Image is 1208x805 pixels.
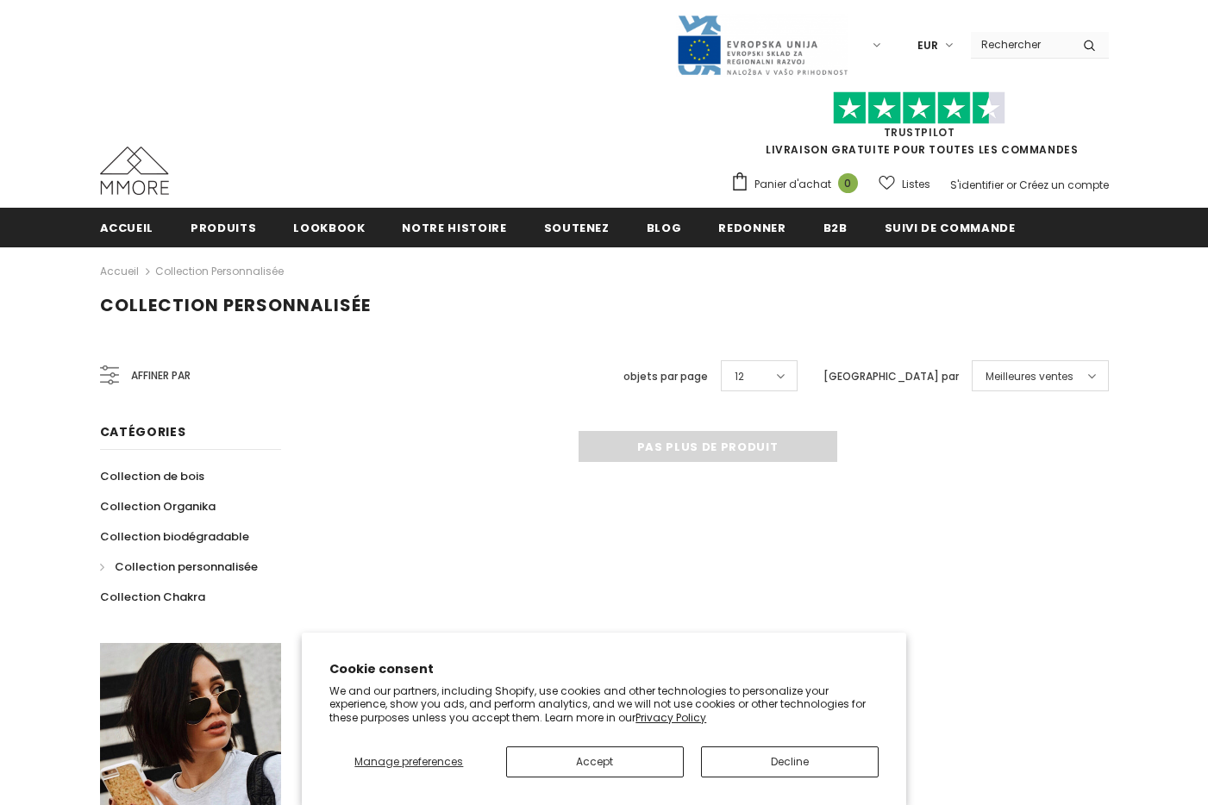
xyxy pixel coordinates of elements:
a: B2B [823,208,848,246]
span: Listes [902,176,930,193]
span: Redonner [718,220,786,236]
a: Privacy Policy [635,710,706,725]
span: Collection Organika [100,498,216,515]
span: Catégories [100,423,186,440]
span: B2B [823,220,848,236]
button: Manage preferences [329,746,488,777]
input: Search Site [971,32,1070,57]
a: Javni Razpis [676,37,848,52]
span: Lookbook [293,220,365,236]
a: Collection Chakra [100,582,205,612]
a: S'identifier [950,178,1004,192]
a: Listes [879,169,930,199]
p: We and our partners, including Shopify, use cookies and other technologies to personalize your ex... [329,684,879,725]
a: Notre histoire [402,208,506,246]
span: Collection biodégradable [100,528,249,545]
button: Accept [506,746,684,777]
a: Suivi de commande [885,208,1016,246]
label: [GEOGRAPHIC_DATA] par [823,368,959,385]
a: Accueil [100,261,139,282]
span: Manage preferences [354,754,463,769]
span: Accueil [100,220,154,236]
label: objets par page [623,368,708,385]
a: Collection personnalisée [155,264,284,278]
span: Collection personnalisée [115,559,258,575]
a: Collection de bois [100,461,204,491]
span: Collection de bois [100,468,204,484]
a: Lookbook [293,208,365,246]
a: Redonner [718,208,786,246]
span: or [1006,178,1017,192]
a: Blog [647,208,682,246]
span: Blog [647,220,682,236]
a: TrustPilot [884,125,955,140]
span: LIVRAISON GRATUITE POUR TOUTES LES COMMANDES [730,99,1109,157]
span: 12 [735,368,744,385]
span: Produits [191,220,256,236]
a: Collection biodégradable [100,521,249,552]
a: Créez un compte [1019,178,1109,192]
a: Panier d'achat 0 [730,172,867,197]
span: Meilleures ventes [986,368,1073,385]
span: Collection Chakra [100,589,205,605]
a: Collection personnalisée [100,552,258,582]
a: soutenez [544,208,610,246]
a: Collection Organika [100,491,216,521]
span: Affiner par [131,366,191,385]
span: soutenez [544,220,610,236]
span: Notre histoire [402,220,506,236]
span: Panier d'achat [754,176,831,193]
h2: Cookie consent [329,660,879,678]
span: 0 [838,173,858,193]
span: Suivi de commande [885,220,1016,236]
span: Collection personnalisée [100,293,371,317]
img: Faites confiance aux étoiles pilotes [833,91,1005,125]
a: Accueil [100,208,154,246]
button: Decline [701,746,879,777]
img: Javni Razpis [676,14,848,77]
span: EUR [917,37,938,54]
img: Cas MMORE [100,147,169,195]
a: Produits [191,208,256,246]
